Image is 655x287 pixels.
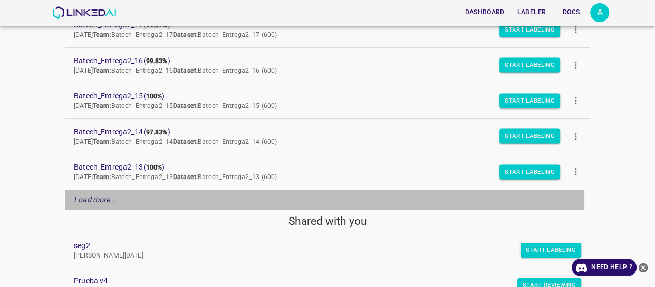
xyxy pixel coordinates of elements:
a: Docs [552,2,590,23]
img: LinkedAI [52,6,116,19]
span: [DATE] Batech_Entrega2_14 Batech_Entrega2_14 (600) [74,138,277,145]
a: seg2 [74,240,564,251]
b: 97.83% [146,128,168,136]
button: Start Labeling [521,243,581,258]
button: Start Labeling [499,129,560,144]
b: Dataset: [173,138,198,145]
span: [DATE] Batech_Entrega2_13 Batech_Entrega2_13 (600) [74,173,277,181]
span: Batech_Entrega2_13 ( ) [74,162,564,173]
button: close-help [637,259,650,276]
button: more [564,160,587,184]
button: Start Labeling [499,164,560,179]
span: Batech_Entrega2_16 ( ) [74,55,564,66]
span: [DATE] Batech_Entrega2_16 Batech_Entrega2_16 (600) [74,67,277,74]
a: Prueba v4 [74,275,564,286]
button: Dashboard [460,4,508,21]
em: Load more... [74,195,117,204]
b: Dataset: [173,102,198,110]
a: Batech_Entrega2_13(100%)[DATE]Team:Batech_Entrega2_13Dataset:Batech_Entrega2_13 (600) [65,154,590,190]
h5: Shared with you [65,214,590,229]
div: Load more... [65,190,590,210]
button: more [564,124,587,148]
button: Start Labeling [499,58,560,73]
span: Batech_Entrega2_15 ( ) [74,91,564,102]
b: 100% [146,164,162,171]
b: Team: [93,31,111,38]
a: Batech_Entrega2_14(97.83%)[DATE]Team:Batech_Entrega2_14Dataset:Batech_Entrega2_14 (600) [65,119,590,154]
b: Dataset: [173,173,198,181]
a: Dashboard [458,2,510,23]
b: 100% [146,93,162,100]
b: Dataset: [173,31,198,38]
a: Batech_Entrega2_16(99.83%)[DATE]Team:Batech_Entrega2_16Dataset:Batech_Entrega2_16 (600) [65,48,590,83]
b: 99.83% [146,57,168,65]
a: Labeler [511,2,552,23]
p: [PERSON_NAME][DATE] [74,251,564,261]
b: Team: [93,67,111,74]
b: Dataset: [173,67,198,74]
a: Batech_Entrega2_17(99.67%)[DATE]Team:Batech_Entrega2_17Dataset:Batech_Entrega2_17 (600) [65,12,590,47]
button: Open settings [590,3,609,22]
span: [DATE] Batech_Entrega2_15 Batech_Entrega2_15 (600) [74,102,277,110]
button: Start Labeling [499,93,560,108]
span: Batech_Entrega2_14 ( ) [74,126,564,137]
button: more [564,53,587,77]
div: A [590,3,609,22]
button: more [564,18,587,42]
span: [DATE] Batech_Entrega2_17 Batech_Entrega2_17 (600) [74,31,277,38]
button: Labeler [513,4,550,21]
b: Team: [93,102,111,110]
b: Team: [93,173,111,181]
button: Start Labeling [499,22,560,37]
a: Batech_Entrega2_15(100%)[DATE]Team:Batech_Entrega2_15Dataset:Batech_Entrega2_15 (600) [65,83,590,118]
button: Docs [554,4,588,21]
button: more [564,89,587,113]
a: Need Help ? [572,259,637,276]
b: Team: [93,138,111,145]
